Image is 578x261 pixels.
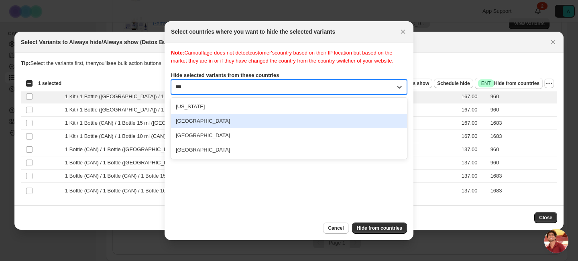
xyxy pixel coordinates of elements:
[488,169,557,182] td: 1683
[459,129,488,143] td: 167.00
[21,60,31,66] strong: Tip:
[65,119,213,127] span: 1 Kit / 1 Bottle (CAN) / 1 Bottle 15 ml ([GEOGRAPHIC_DATA])
[397,26,409,37] button: Close
[488,156,557,169] td: 960
[21,38,193,46] h2: Select Variants to Always hide/Always show (Detox Bundle New)
[488,129,557,143] td: 1683
[399,80,429,87] span: Always show
[171,72,279,78] b: Hide selected variants from these countries
[171,114,407,128] div: [GEOGRAPHIC_DATA]
[488,116,557,129] td: 1683
[65,106,213,114] span: 1 Kit / 1 Bottle ([GEOGRAPHIC_DATA]) / 1 Bottle 10 ml (CAN)
[357,225,402,231] span: Hide from countries
[459,103,488,116] td: 167.00
[328,225,344,231] span: Cancel
[171,50,184,56] b: Note:
[171,143,407,157] div: [GEOGRAPHIC_DATA]
[171,28,335,36] h2: Select countries where you want to hide the selected variants
[481,80,491,87] span: ENT
[539,214,552,221] span: Close
[534,212,557,223] button: Close
[21,59,557,67] p: Select the variants first, then you'll see bulk action buttons
[459,182,488,199] td: 137.00
[65,93,256,101] span: 1 Kit / 1 Bottle ([GEOGRAPHIC_DATA]) / 1 Bottle 15 ml ([GEOGRAPHIC_DATA])
[459,156,488,169] td: 137.00
[544,229,568,253] div: Open chat
[396,79,432,88] button: Always show
[459,90,488,103] td: 167.00
[352,223,407,234] button: Hide from countries
[38,80,61,87] span: 1 selected
[478,79,539,87] span: Hide from countries
[323,223,348,234] button: Cancel
[65,187,193,195] span: 1 Bottle (CAN) / 1 Bottle (CAN) / 1 Bottle 10 ml (CAN)
[459,143,488,156] td: 137.00
[475,78,543,89] button: SuccessENTHide from countries
[171,49,407,65] div: Camouflage does not detect customer's country based on their IP location but based on the market ...
[544,79,554,88] button: More actions
[65,132,170,140] span: 1 Kit / 1 Bottle (CAN) / 1 Bottle 10 ml (CAN)
[459,169,488,182] td: 137.00
[488,90,557,103] td: 960
[65,172,236,180] span: 1 Bottle (CAN) / 1 Bottle (CAN) / 1 Bottle 15 ml ([GEOGRAPHIC_DATA])
[434,79,473,88] button: Schedule hide
[171,99,407,114] div: [US_STATE]
[488,103,557,116] td: 960
[547,36,559,48] button: Close
[488,182,557,199] td: 1683
[65,146,280,154] span: 1 Bottle (CAN) / 1 Bottle ([GEOGRAPHIC_DATA]) / 1 Bottle 15 ml ([GEOGRAPHIC_DATA])
[488,143,557,156] td: 960
[171,128,407,143] div: [GEOGRAPHIC_DATA]
[459,116,488,129] td: 167.00
[437,80,470,87] span: Schedule hide
[65,159,236,167] span: 1 Bottle (CAN) / 1 Bottle ([GEOGRAPHIC_DATA]) / 1 Bottle 10 ml (CAN)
